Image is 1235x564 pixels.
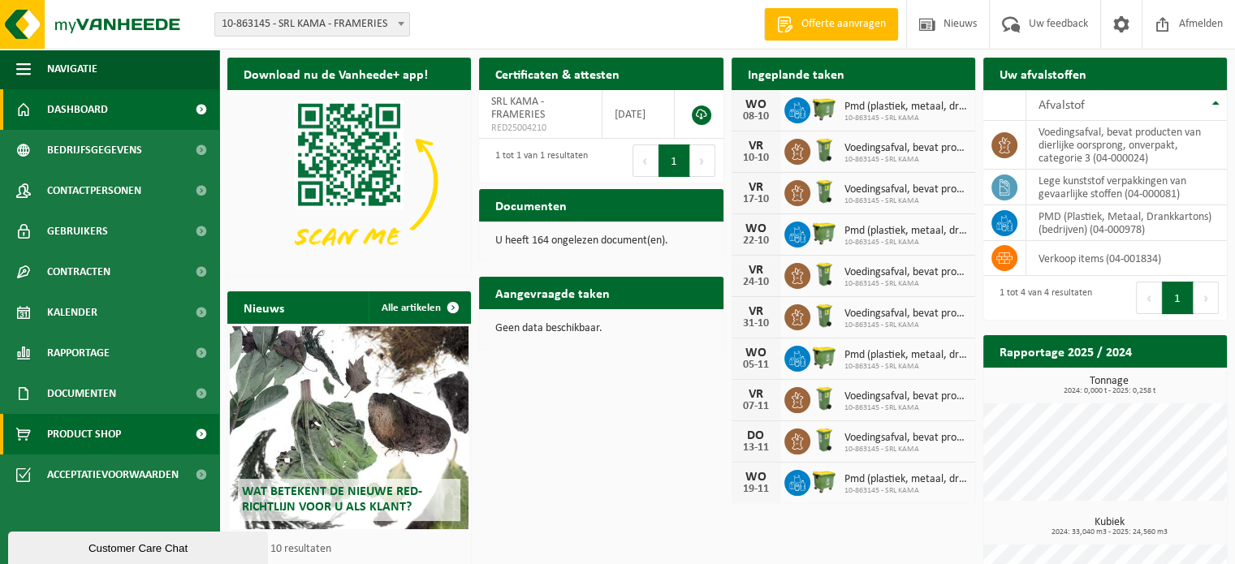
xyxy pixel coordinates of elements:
span: Voedingsafval, bevat producten van dierlijke oorsprong, onverpakt, categorie 3 [844,390,967,403]
span: 10-863145 - SRL KAMA [844,403,967,413]
td: lege kunststof verpakkingen van gevaarlijke stoffen (04-000081) [1026,170,1227,205]
td: voedingsafval, bevat producten van dierlijke oorsprong, onverpakt, categorie 3 (04-000024) [1026,121,1227,170]
h3: Tonnage [991,376,1227,395]
img: WB-0140-HPE-GN-50 [810,426,838,454]
div: WO [740,222,772,235]
a: Alle artikelen [369,291,469,324]
span: Dashboard [47,89,108,130]
img: WB-0140-HPE-GN-50 [810,302,838,329]
div: 10-10 [740,153,772,164]
div: 22-10 [740,235,772,247]
span: Bedrijfsgegevens [47,130,142,170]
span: 10-863145 - SRL KAMA [844,445,967,454]
div: VR [740,181,772,194]
span: 10-863145 - SRL KAMA [844,279,967,289]
button: 1 [1162,282,1194,314]
div: 1 tot 1 van 1 resultaten [487,143,588,179]
td: verkoop items (04-001834) [1026,241,1227,276]
button: Previous [1136,282,1162,314]
span: 10-863145 - SRL KAMA [844,362,967,372]
div: 05-11 [740,359,772,371]
span: Wat betekent de nieuwe RED-richtlijn voor u als klant? [242,485,422,514]
button: Next [690,144,715,177]
img: WB-1100-HPE-GN-50 [810,219,838,247]
span: Afvalstof [1039,99,1085,112]
div: 07-11 [740,401,772,412]
span: Navigatie [47,49,97,89]
img: WB-1100-HPE-GN-50 [810,95,838,123]
span: Voedingsafval, bevat producten van dierlijke oorsprong, onverpakt, categorie 3 [844,183,967,196]
img: WB-0140-HPE-GN-50 [810,178,838,205]
span: Voedingsafval, bevat producten van dierlijke oorsprong, onverpakt, categorie 3 [844,266,967,279]
h2: Nieuws [227,291,300,323]
span: Voedingsafval, bevat producten van dierlijke oorsprong, onverpakt, categorie 3 [844,142,967,155]
span: Pmd (plastiek, metaal, drankkartons) (bedrijven) [844,101,967,114]
img: Download de VHEPlus App [227,90,471,273]
div: WO [740,471,772,484]
div: DO [740,429,772,442]
div: VR [740,264,772,277]
span: Contactpersonen [47,170,141,211]
span: Acceptatievoorwaarden [47,454,179,495]
span: 2024: 33,040 m3 - 2025: 24,560 m3 [991,528,1227,536]
button: Next [1194,282,1219,314]
span: 10-863145 - SRL KAMA [844,155,967,165]
span: Pmd (plastiek, metaal, drankkartons) (bedrijven) [844,473,967,486]
span: 10-863145 - SRL KAMA - FRAMERIES [215,13,409,36]
span: 10-863145 - SRL KAMA [844,238,967,248]
img: WB-1100-HPE-GN-50 [810,343,838,371]
div: 13-11 [740,442,772,454]
span: Voedingsafval, bevat producten van dierlijke oorsprong, onverpakt, categorie 3 [844,432,967,445]
span: Contracten [47,252,110,292]
span: 10-863145 - SRL KAMA [844,486,967,496]
td: PMD (Plastiek, Metaal, Drankkartons) (bedrijven) (04-000978) [1026,205,1227,241]
img: WB-0140-HPE-GN-50 [810,385,838,412]
iframe: chat widget [8,528,271,564]
div: VR [740,305,772,318]
div: 08-10 [740,111,772,123]
div: VR [740,140,772,153]
span: SRL KAMA - FRAMERIES [491,96,545,121]
p: 1 van 10 resultaten [244,544,463,555]
div: 31-10 [740,318,772,329]
div: 1 tot 4 van 4 resultaten [991,280,1092,316]
div: VR [740,388,772,401]
span: Kalender [47,292,97,333]
td: [DATE] [602,90,676,139]
span: Pmd (plastiek, metaal, drankkartons) (bedrijven) [844,349,967,362]
span: Voedingsafval, bevat producten van dierlijke oorsprong, onverpakt, categorie 3 [844,308,967,321]
span: Documenten [47,373,116,414]
span: 2024: 0,000 t - 2025: 0,258 t [991,387,1227,395]
a: Wat betekent de nieuwe RED-richtlijn voor u als klant? [230,326,469,529]
span: RED25004210 [491,122,589,135]
h2: Download nu de Vanheede+ app! [227,58,444,89]
p: U heeft 164 ongelezen document(en). [495,235,706,247]
div: 19-11 [740,484,772,495]
div: WO [740,98,772,111]
div: 24-10 [740,277,772,288]
h2: Aangevraagde taken [479,277,626,308]
span: 10-863145 - SRL KAMA [844,114,967,123]
h2: Certificaten & attesten [479,58,636,89]
img: WB-1100-HPE-GN-50 [810,467,838,495]
span: Product Shop [47,414,121,454]
a: Bekijk rapportage [1106,367,1225,399]
h2: Ingeplande taken [732,58,861,89]
p: Geen data beschikbaar. [495,323,706,334]
h2: Documenten [479,189,583,221]
h3: Kubiek [991,517,1227,536]
a: Offerte aanvragen [764,8,898,41]
span: Gebruikers [47,211,108,252]
span: 10-863145 - SRL KAMA [844,196,967,206]
img: WB-0140-HPE-GN-50 [810,260,838,288]
div: WO [740,347,772,359]
h2: Rapportage 2025 / 2024 [983,335,1148,367]
span: Pmd (plastiek, metaal, drankkartons) (bedrijven) [844,225,967,238]
button: Previous [633,144,659,177]
button: 1 [659,144,690,177]
span: Offerte aanvragen [797,16,890,32]
span: Rapportage [47,333,110,373]
div: 17-10 [740,194,772,205]
h2: Uw afvalstoffen [983,58,1103,89]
